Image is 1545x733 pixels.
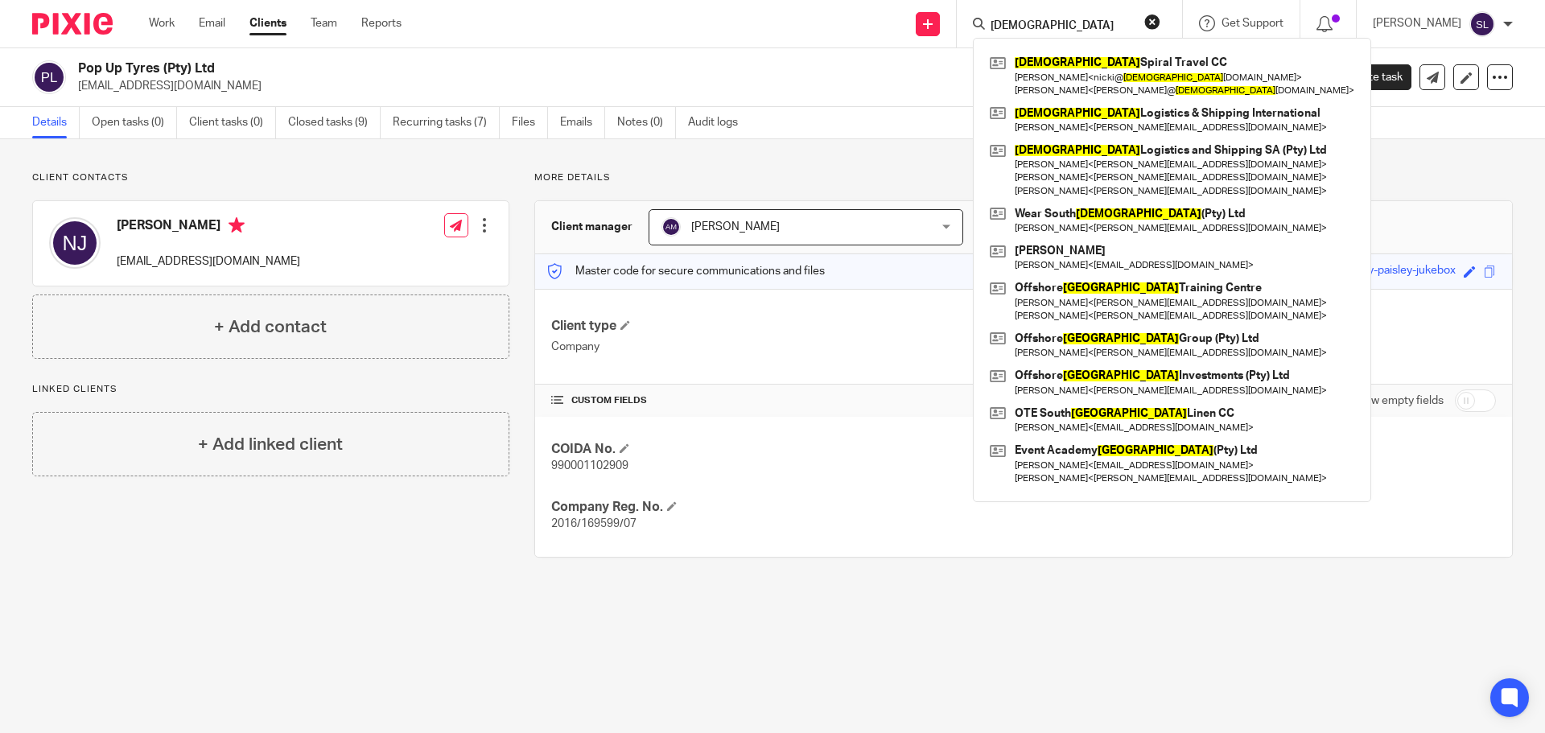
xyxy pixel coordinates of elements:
p: Master code for secure communications and files [547,263,825,279]
span: 990001102909 [551,460,628,472]
img: svg%3E [32,60,66,94]
a: Closed tasks (9) [288,107,381,138]
p: Linked clients [32,383,509,396]
h4: Company Reg. No. [551,499,1024,516]
span: Get Support [1222,18,1283,29]
a: Recurring tasks (7) [393,107,500,138]
span: 2016/169599/07 [551,518,637,529]
p: More details [534,171,1513,184]
img: Pixie [32,13,113,35]
i: Primary [229,217,245,233]
a: Work [149,15,175,31]
button: Clear [1144,14,1160,30]
a: Client tasks (0) [189,107,276,138]
h4: Client type [551,318,1024,335]
h4: + Add contact [214,315,327,340]
a: Details [32,107,80,138]
img: svg%3E [1469,11,1495,37]
p: Company [551,339,1024,355]
p: [EMAIL_ADDRESS][DOMAIN_NAME] [78,78,1294,94]
h4: COIDA No. [551,441,1024,458]
a: Files [512,107,548,138]
div: energetic-ivory-paisley-jukebox [1296,262,1456,281]
p: [PERSON_NAME] [1373,15,1461,31]
a: Emails [560,107,605,138]
a: Open tasks (0) [92,107,177,138]
p: [EMAIL_ADDRESS][DOMAIN_NAME] [117,253,300,270]
h4: CUSTOM FIELDS [551,394,1024,407]
p: Client contacts [32,171,509,184]
a: Notes (0) [617,107,676,138]
span: [PERSON_NAME] [691,221,780,233]
input: Search [989,19,1134,34]
label: Show empty fields [1351,393,1444,409]
a: Email [199,15,225,31]
h4: [PERSON_NAME] [117,217,300,237]
a: Reports [361,15,402,31]
a: Team [311,15,337,31]
h3: Client manager [551,219,632,235]
img: svg%3E [661,217,681,237]
img: svg%3E [49,217,101,269]
h2: Pop Up Tyres (Pty) Ltd [78,60,1051,77]
h4: + Add linked client [198,432,343,457]
a: Audit logs [688,107,750,138]
a: Clients [249,15,286,31]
